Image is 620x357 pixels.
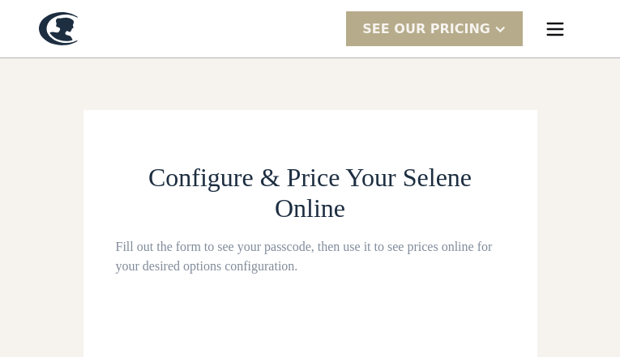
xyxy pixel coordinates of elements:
div: SEE Our Pricing [346,11,523,46]
a: home [39,12,78,45]
div: SEE Our Pricing [362,19,490,39]
div: menu [529,3,581,55]
span: Configure & Price Your Selene Online [148,163,472,223]
div: Fill out the form to see your passcode, then use it to see prices online for your desired options... [116,237,505,276]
